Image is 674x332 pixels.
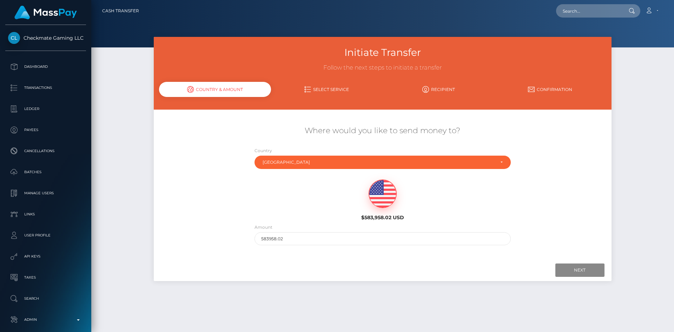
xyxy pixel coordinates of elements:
[369,180,396,208] img: USD.png
[8,314,83,325] p: Admin
[255,156,511,169] button: United States
[8,230,83,241] p: User Profile
[5,248,86,265] a: API Keys
[8,167,83,177] p: Batches
[556,4,622,18] input: Search...
[5,311,86,328] a: Admin
[255,224,272,230] label: Amount
[8,32,20,44] img: Checkmate Gaming LLC
[8,104,83,114] p: Ledger
[159,64,606,72] h3: Follow the next steps to initiate a transfer
[14,6,77,19] img: MassPay Logo
[263,160,495,165] div: [GEOGRAPHIC_DATA]
[5,35,86,41] span: Checkmate Gaming LLC
[555,263,604,277] input: Next
[324,215,441,221] h6: $583,958.02 USD
[159,125,606,136] h5: Where would you like to send money to?
[255,232,511,245] input: Amount to send in USD (Maximum: 583958.02)
[5,100,86,118] a: Ledger
[8,272,83,283] p: Taxes
[8,146,83,156] p: Cancellations
[5,227,86,244] a: User Profile
[5,79,86,97] a: Transactions
[5,142,86,160] a: Cancellations
[5,290,86,307] a: Search
[5,206,86,223] a: Links
[8,83,83,93] p: Transactions
[494,83,606,96] a: Confirmation
[383,83,494,96] a: Recipient
[5,121,86,139] a: Payees
[8,61,83,72] p: Dashboard
[5,163,86,181] a: Batches
[271,83,383,96] a: Select Service
[8,188,83,198] p: Manage Users
[8,251,83,262] p: API Keys
[159,46,606,59] h3: Initiate Transfer
[5,184,86,202] a: Manage Users
[8,209,83,220] p: Links
[8,293,83,304] p: Search
[102,4,139,18] a: Cash Transfer
[8,125,83,135] p: Payees
[5,269,86,286] a: Taxes
[159,82,271,97] div: Country & Amount
[255,148,272,154] label: Country
[5,58,86,76] a: Dashboard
